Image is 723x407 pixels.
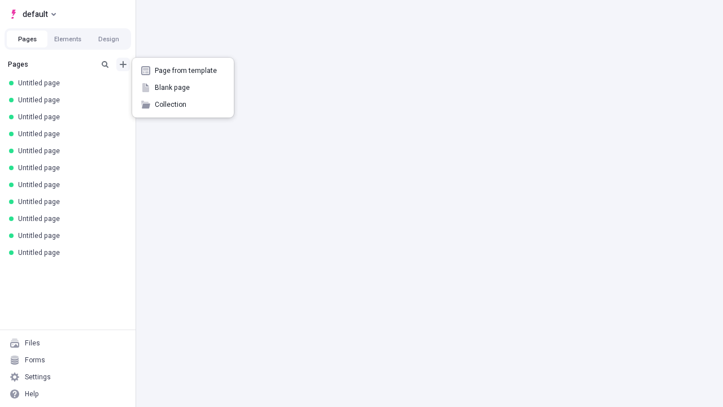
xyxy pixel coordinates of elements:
[18,146,122,155] div: Untitled page
[8,60,94,69] div: Pages
[47,31,88,47] button: Elements
[18,248,122,257] div: Untitled page
[25,339,40,348] div: Files
[18,79,122,88] div: Untitled page
[5,6,60,23] button: Select site
[155,100,225,109] span: Collection
[18,96,122,105] div: Untitled page
[25,389,39,399] div: Help
[155,83,225,92] span: Blank page
[23,7,48,21] span: default
[18,129,122,138] div: Untitled page
[155,66,225,75] span: Page from template
[25,373,51,382] div: Settings
[18,231,122,240] div: Untitled page
[18,197,122,206] div: Untitled page
[7,31,47,47] button: Pages
[88,31,129,47] button: Design
[18,180,122,189] div: Untitled page
[25,356,45,365] div: Forms
[18,112,122,122] div: Untitled page
[18,163,122,172] div: Untitled page
[18,214,122,223] div: Untitled page
[132,58,234,118] div: Add new
[116,58,130,71] button: Add new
